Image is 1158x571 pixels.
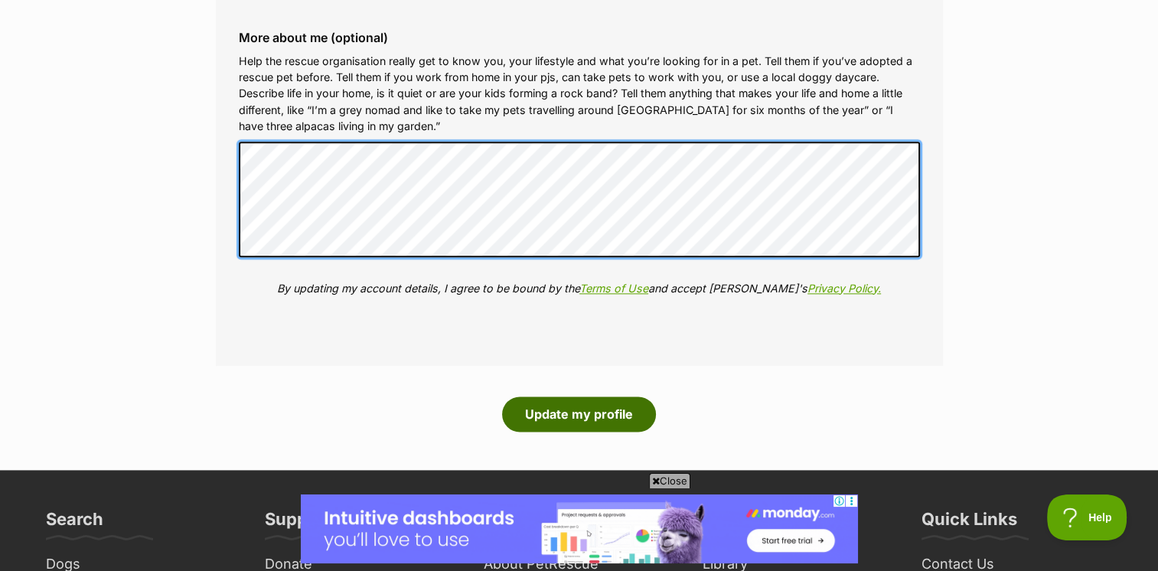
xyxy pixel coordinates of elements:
iframe: Advertisement [301,494,858,563]
iframe: Help Scout Beacon - Open [1047,494,1127,540]
a: Privacy Policy. [807,282,881,295]
h3: Search [46,508,103,539]
button: Update my profile [502,396,656,432]
p: By updating my account details, I agree to be bound by the and accept [PERSON_NAME]'s [239,280,920,296]
p: Help the rescue organisation really get to know you, your lifestyle and what you’re looking for i... [239,53,920,135]
h3: Quick Links [922,508,1017,539]
label: More about me (optional) [239,31,920,44]
a: Terms of Use [579,282,648,295]
span: Close [649,473,690,488]
h3: Support [265,508,331,539]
